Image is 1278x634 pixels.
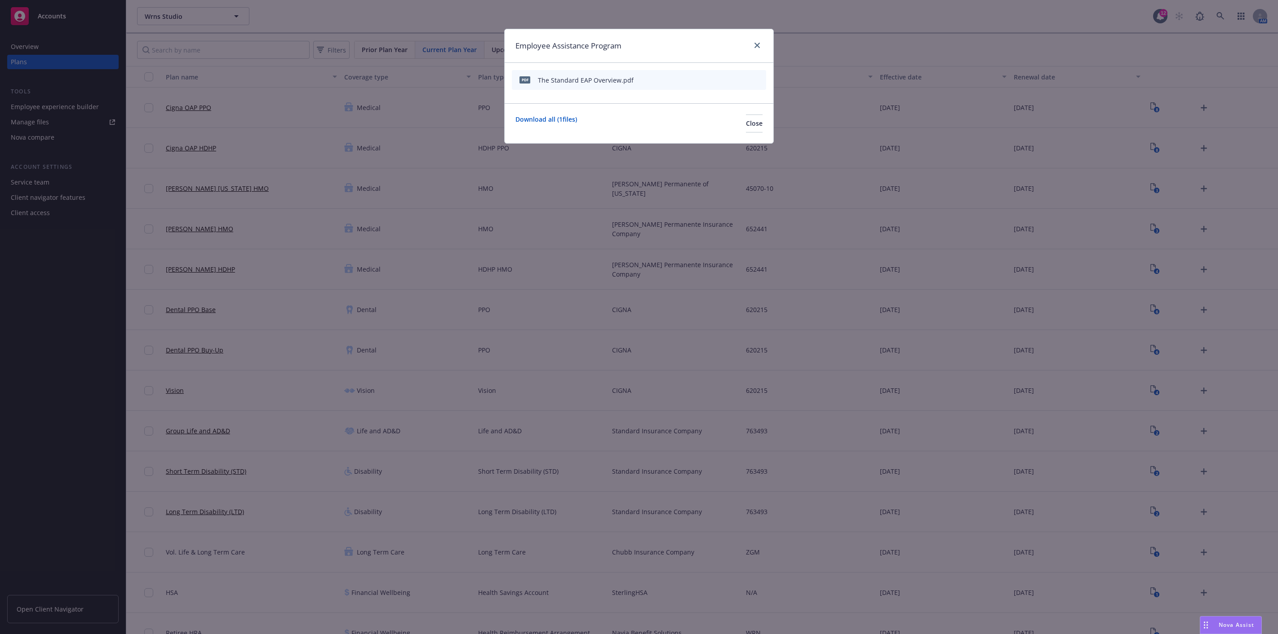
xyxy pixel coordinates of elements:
button: preview file [740,75,748,85]
span: Nova Assist [1219,621,1254,629]
button: archive file [755,75,763,85]
button: download file [726,75,733,85]
a: Download all ( 1 files) [515,114,577,132]
span: Close [746,119,763,128]
span: pdf [519,76,530,83]
h1: Employee Assistance Program [515,40,621,52]
a: close [752,40,763,51]
button: Close [746,114,763,132]
div: Drag to move [1200,616,1211,634]
div: The Standard EAP Overview.pdf [538,75,634,85]
button: Nova Assist [1200,616,1262,634]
